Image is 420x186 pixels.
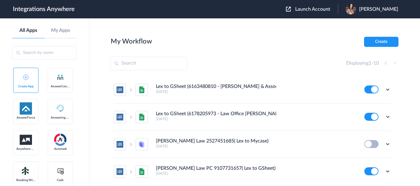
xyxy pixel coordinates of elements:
h4: Lex to GSheet (6163480810 - [PERSON_NAME] & Associates) [156,84,276,89]
span: Autotask [51,147,70,151]
img: received-411653253360191.jpeg [346,4,356,14]
h5: [DATE] [156,117,356,121]
h4: [PERSON_NAME] Law 2527451685( Lex to Mycase) [156,138,268,144]
span: Booking Widget [16,178,35,182]
img: add-icon.svg [23,74,29,80]
span: Create App [16,85,35,88]
span: Answering Service [51,116,70,120]
span: AnswerForce [16,116,35,120]
a: My Apps [45,28,77,33]
h5: [DATE] [156,144,356,148]
img: autotask.png [54,134,66,146]
h2: My Workflow [111,37,152,45]
input: Search by name [12,46,77,59]
a: All Apps [12,28,45,33]
span: Anywhere Works [16,147,35,151]
h4: Lex to GSheet (6178205973 - Law Office [PERSON_NAME]) [156,111,276,117]
h5: [DATE] [156,171,356,176]
img: Setmore_Logo.svg [20,165,32,177]
button: Launch Account [286,6,338,12]
input: Search [111,57,187,70]
button: Create [364,37,398,47]
img: answerconnect-logo.svg [57,74,64,81]
img: launch-acct-icon.svg [286,7,291,12]
h4: [PERSON_NAME] Law PC 9107731657( Lex to GSheet) [156,165,275,171]
h4: Displaying - [346,60,379,66]
span: 1 [369,61,371,66]
img: Answering_service.png [54,102,66,115]
h1: Integrations Anywhere [13,6,75,13]
img: aww.png [20,135,32,145]
span: Launch Account [295,7,330,12]
h5: [DATE] [156,89,356,94]
img: af-app-logo.svg [20,102,32,115]
span: 10 [373,61,379,66]
img: cash-logo.svg [57,167,64,175]
span: AnswerConnect [51,85,70,88]
span: Cash [51,178,70,182]
span: [PERSON_NAME] [359,6,398,12]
